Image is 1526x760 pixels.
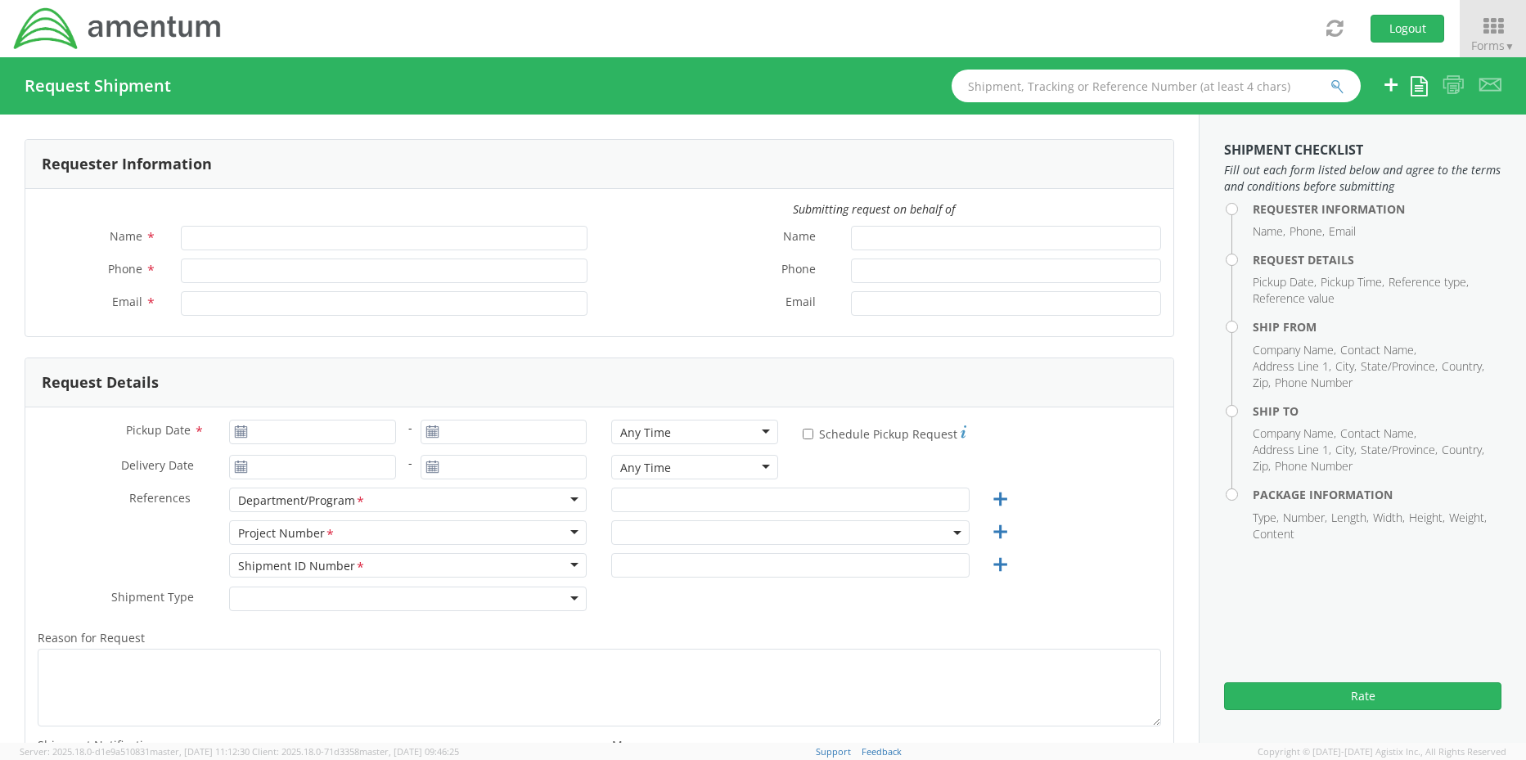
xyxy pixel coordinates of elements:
div: Department/Program [238,492,366,510]
span: master, [DATE] 09:46:25 [359,745,459,758]
input: Schedule Pickup Request [803,429,813,439]
li: Content [1253,526,1294,542]
li: Weight [1449,510,1487,526]
span: Phone [781,261,816,280]
li: Type [1253,510,1279,526]
span: Name [110,228,142,244]
a: Feedback [862,745,902,758]
li: State/Province [1361,358,1438,375]
span: Pickup Date [126,422,191,438]
li: City [1335,442,1357,458]
span: Reason for Request [38,630,145,645]
button: Logout [1371,15,1444,43]
span: Delivery Date [121,457,194,476]
h4: Ship From [1253,321,1501,333]
img: dyn-intl-logo-049831509241104b2a82.png [12,6,223,52]
i: Submitting request on behalf of [793,201,955,217]
h4: Package Information [1253,488,1501,501]
button: Rate [1224,682,1501,710]
li: Name [1253,223,1285,240]
li: Phone [1290,223,1325,240]
h4: Requester Information [1253,203,1501,215]
li: Phone Number [1275,375,1353,391]
li: Height [1409,510,1445,526]
span: Copyright © [DATE]-[DATE] Agistix Inc., All Rights Reserved [1258,745,1506,758]
span: Email [786,294,816,313]
span: Name [783,228,816,247]
li: Email [1329,223,1356,240]
span: master, [DATE] 11:12:30 [150,745,250,758]
li: City [1335,358,1357,375]
h3: Request Details [42,375,159,391]
li: Country [1442,442,1484,458]
span: Message [612,737,660,753]
div: Project Number [238,525,335,542]
label: Schedule Pickup Request [803,423,966,443]
li: Reference value [1253,290,1335,307]
li: Zip [1253,375,1271,391]
span: ▼ [1505,39,1515,53]
span: Phone [108,261,142,277]
a: Support [816,745,851,758]
h3: Requester Information [42,156,212,173]
span: Forms [1471,38,1515,53]
li: Country [1442,358,1484,375]
h4: Request Details [1253,254,1501,266]
div: Shipment ID Number [238,558,366,575]
li: Contact Name [1340,342,1416,358]
h4: Request Shipment [25,77,171,95]
li: Company Name [1253,342,1336,358]
li: Length [1331,510,1369,526]
span: References [129,490,191,506]
div: Any Time [620,460,671,476]
li: Width [1373,510,1405,526]
li: Number [1283,510,1327,526]
span: Shipment Notification [38,737,157,753]
span: Server: 2025.18.0-d1e9a510831 [20,745,250,758]
input: Shipment, Tracking or Reference Number (at least 4 chars) [952,70,1361,102]
li: Pickup Date [1253,274,1317,290]
span: Fill out each form listed below and agree to the terms and conditions before submitting [1224,162,1501,195]
div: Any Time [620,425,671,441]
li: Pickup Time [1321,274,1384,290]
span: Shipment Type [111,589,194,608]
li: Contact Name [1340,425,1416,442]
li: Reference type [1389,274,1469,290]
li: Company Name [1253,425,1336,442]
li: Address Line 1 [1253,442,1331,458]
li: Address Line 1 [1253,358,1331,375]
span: Client: 2025.18.0-71d3358 [252,745,459,758]
span: Email [112,294,142,309]
li: Phone Number [1275,458,1353,474]
h3: Shipment Checklist [1224,143,1501,158]
li: State/Province [1361,442,1438,458]
h4: Ship To [1253,405,1501,417]
li: Zip [1253,458,1271,474]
